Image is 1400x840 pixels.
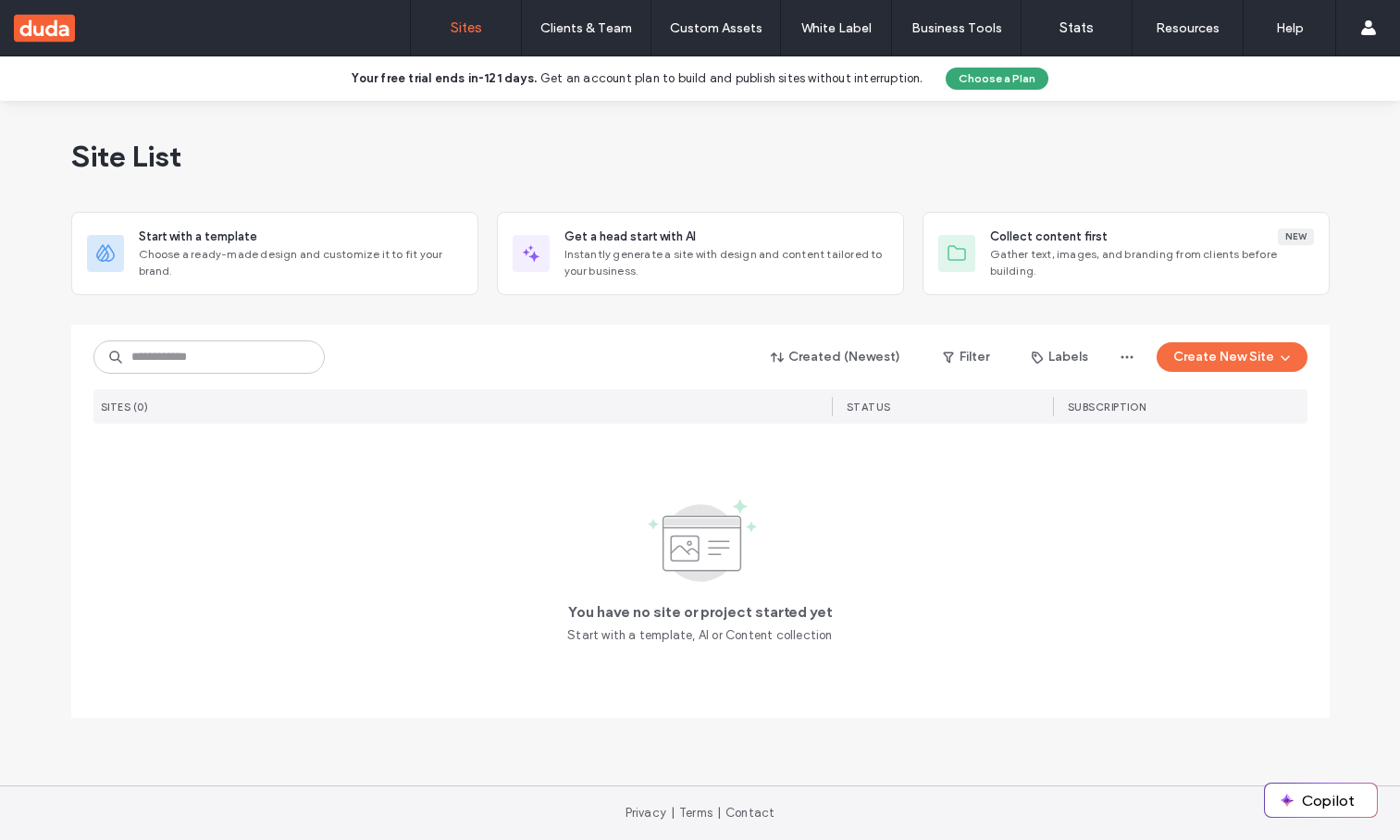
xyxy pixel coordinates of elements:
label: Help [1276,20,1304,36]
span: STATUS [847,401,891,414]
label: White Label [801,20,872,36]
span: Instantly generate a site with design and content tailored to your business. [564,246,888,279]
a: Privacy [626,806,666,820]
button: Created (Newest) [755,342,917,372]
div: New [1278,229,1314,245]
label: Custom Assets [670,20,762,36]
label: Business Tools [911,20,1002,36]
label: Clients & Team [540,20,632,36]
b: Your free trial ends in . [352,71,537,85]
span: Get an account plan to build and publish sites without interruption. [540,71,923,85]
button: Choose a Plan [946,68,1048,90]
button: Copilot [1265,784,1377,817]
label: Resources [1156,20,1220,36]
b: -121 days [478,71,534,85]
label: Sites [451,19,482,36]
span: You have no site or project started yet [568,602,833,623]
a: Terms [679,806,712,820]
label: Stats [1059,19,1094,36]
span: Start with a template [139,228,257,246]
span: SUBSCRIPTION [1068,401,1146,414]
span: SITES (0) [101,401,149,414]
button: Create New Site [1157,342,1307,372]
span: Start with a template, AI or Content collection [567,626,832,645]
div: Collect content firstNewGather text, images, and branding from clients before building. [923,212,1330,295]
div: Get a head start with AIInstantly generate a site with design and content tailored to your business. [497,212,904,295]
span: | [671,806,675,820]
button: Labels [1015,342,1105,372]
span: | [717,806,721,820]
button: Filter [924,342,1008,372]
a: Contact [725,806,774,820]
div: Start with a templateChoose a ready-made design and customize it to fit your brand. [71,212,478,295]
span: Choose a ready-made design and customize it to fit your brand. [139,246,463,279]
span: Site List [71,138,181,175]
span: Gather text, images, and branding from clients before building. [990,246,1314,279]
span: Collect content first [990,228,1108,246]
span: Get a head start with AI [564,228,696,246]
